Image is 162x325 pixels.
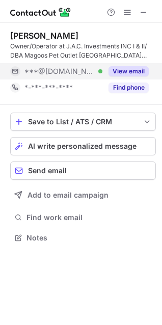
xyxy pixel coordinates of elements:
[26,213,152,222] span: Find work email
[10,231,156,245] button: Notes
[26,233,152,242] span: Notes
[10,161,156,180] button: Send email
[10,6,71,18] img: ContactOut v5.3.10
[28,118,138,126] div: Save to List / ATS / CRM
[10,113,156,131] button: save-profile-one-click
[24,67,95,76] span: ***@[DOMAIN_NAME]
[10,210,156,225] button: Find work email
[10,31,78,41] div: [PERSON_NAME]
[10,186,156,204] button: Add to email campaign
[28,167,67,175] span: Send email
[10,42,156,60] div: Owner/Operator at J.A.C. Investments INC I & II/ DBA Magoos Pet Outlet [GEOGRAPHIC_DATA] [GEOGRAP...
[109,66,149,76] button: Reveal Button
[28,191,109,199] span: Add to email campaign
[28,142,137,150] span: AI write personalized message
[10,137,156,155] button: AI write personalized message
[109,83,149,93] button: Reveal Button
